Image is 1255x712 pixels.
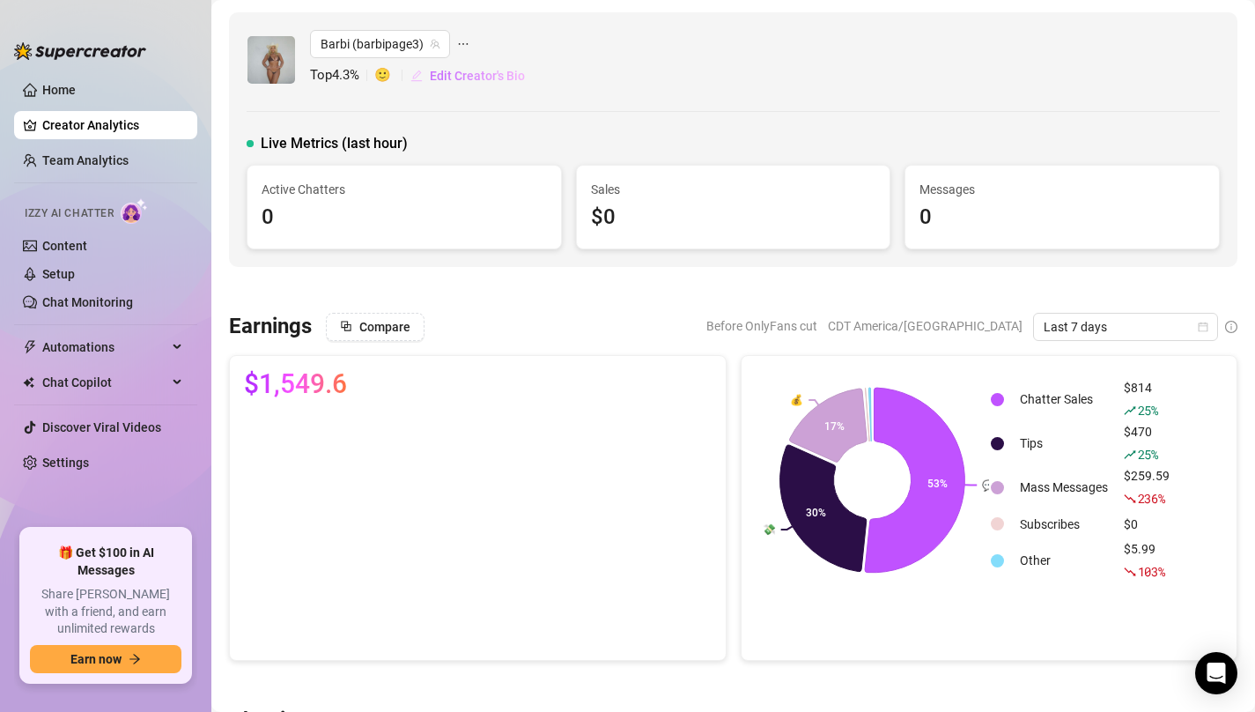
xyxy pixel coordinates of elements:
[30,545,181,579] span: 🎁 Get $100 in AI Messages
[591,180,876,199] span: Sales
[1013,510,1115,538] td: Subscribes
[828,313,1022,339] span: CDT America/[GEOGRAPHIC_DATA]
[359,320,410,334] span: Compare
[42,333,167,361] span: Automations
[1044,314,1207,340] span: Last 7 days
[129,653,141,665] span: arrow-right
[30,645,181,673] button: Earn nowarrow-right
[42,295,133,309] a: Chat Monitoring
[1124,539,1170,582] div: $5.99
[1225,321,1237,333] span: info-circle
[919,180,1205,199] span: Messages
[42,239,87,253] a: Content
[706,313,817,339] span: Before OnlyFans cut
[42,267,75,281] a: Setup
[1124,378,1170,420] div: $814
[244,370,347,398] span: $1,549.6
[42,368,167,397] span: Chat Copilot
[262,201,547,234] div: 0
[121,198,148,224] img: AI Chatter
[1013,466,1115,508] td: Mass Messages
[42,83,76,97] a: Home
[1138,490,1165,507] span: 236 %
[70,652,122,666] span: Earn now
[42,153,129,167] a: Team Analytics
[410,62,526,90] button: Edit Creator's Bio
[42,420,161,434] a: Discover Viral Videos
[762,523,775,536] text: 💸
[1124,449,1136,461] span: rise
[340,320,352,332] span: block
[430,69,525,83] span: Edit Creator's Bio
[1124,466,1170,508] div: $259.59
[430,39,440,49] span: team
[1195,652,1237,694] div: Open Intercom Messenger
[591,201,876,234] div: $0
[374,65,410,86] span: 🙂
[23,376,34,389] img: Chat Copilot
[1013,422,1115,464] td: Tips
[1013,539,1115,582] td: Other
[919,201,1205,234] div: 0
[321,31,439,57] span: Barbi (barbipage3)
[14,42,146,60] img: logo-BBDzfeDw.svg
[1013,378,1115,420] td: Chatter Sales
[247,36,295,84] img: Barbi
[1124,515,1170,534] div: $0
[42,111,183,139] a: Creator Analytics
[410,70,423,82] span: edit
[1138,402,1158,419] span: 25 %
[982,478,995,491] text: 💬
[1124,422,1170,464] div: $470
[229,313,312,341] h3: Earnings
[1124,566,1136,578] span: fall
[23,340,37,354] span: thunderbolt
[310,65,374,86] span: Top 4.3 %
[42,456,89,470] a: Settings
[25,205,114,222] span: Izzy AI Chatter
[790,393,803,406] text: 💰
[1124,493,1136,505] span: fall
[1138,563,1165,580] span: 103 %
[262,180,547,199] span: Active Chatters
[30,586,181,638] span: Share [PERSON_NAME] with a friend, and earn unlimited rewards
[457,30,469,58] span: ellipsis
[1198,322,1208,332] span: calendar
[261,133,408,154] span: Live Metrics (last hour)
[1124,404,1136,417] span: rise
[326,313,424,341] button: Compare
[1138,446,1158,463] span: 25 %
